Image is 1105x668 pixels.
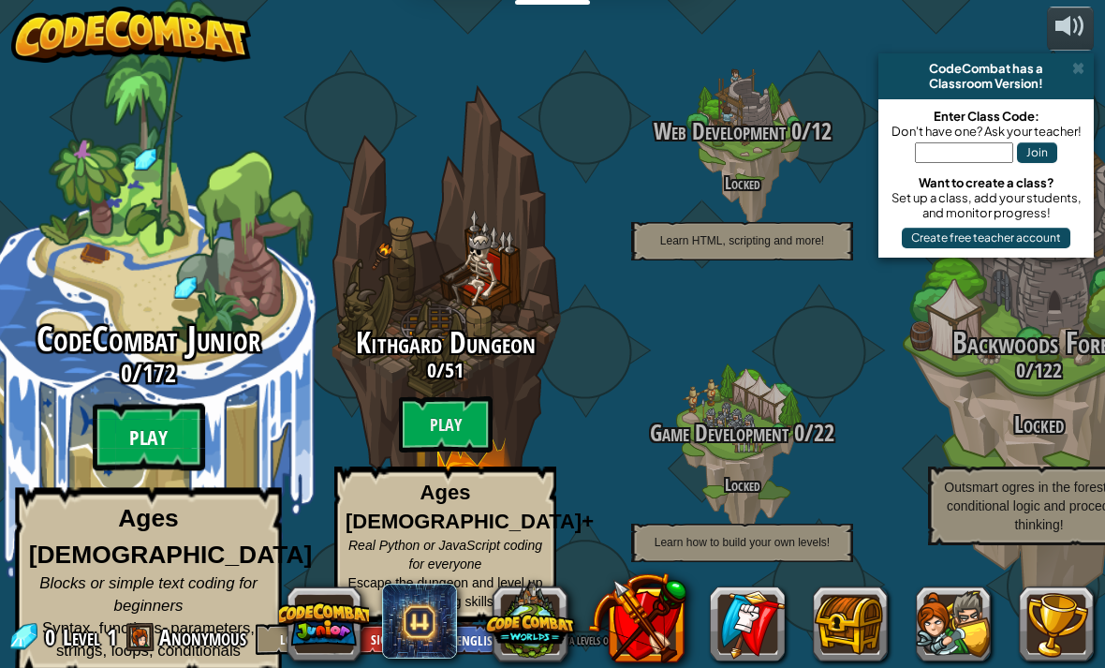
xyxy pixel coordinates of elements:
[888,109,1084,124] div: Enter Class Code:
[811,115,832,147] span: 12
[297,59,594,653] div: Complete previous world to unlock
[886,61,1086,76] div: CodeCombat has a
[256,624,340,655] button: Log In
[594,421,891,446] h3: /
[786,115,802,147] span: 0
[445,356,464,384] span: 51
[886,76,1086,91] div: Classroom Version!
[39,574,258,615] span: Blocks or simple text coding for beginners
[1034,356,1062,384] span: 122
[93,404,205,471] btn: Play
[11,7,251,63] img: CodeCombat - Learn how to code by playing a game
[594,174,891,192] h4: Locked
[348,575,543,609] span: Escape the dungeon and level up your coding skills!
[356,322,536,363] span: Kithgard Dungeon
[902,228,1070,248] button: Create free teacher account
[63,622,100,653] span: Level
[1047,7,1094,51] button: Adjust volume
[121,356,132,390] span: 0
[107,622,117,652] span: 1
[655,536,830,549] span: Learn how to build your own levels!
[888,175,1084,190] div: Want to create a class?
[399,396,493,453] btn: Play
[29,505,313,569] strong: Ages [DEMOGRAPHIC_DATA]
[142,356,176,390] span: 172
[654,115,786,147] span: Web Development
[37,315,260,364] span: CodeCombat Junior
[650,417,788,449] span: Game Development
[888,124,1084,139] div: Don't have one? Ask your teacher!
[1017,142,1057,163] button: Join
[814,417,834,449] span: 22
[45,622,61,652] span: 0
[348,538,542,572] span: Real Python or JavaScript coding for everyone
[346,481,594,533] strong: Ages [DEMOGRAPHIC_DATA]+
[159,622,246,652] span: Anonymous
[888,190,1084,220] div: Set up a class, add your students, and monitor progress!
[1016,356,1025,384] span: 0
[427,356,436,384] span: 0
[788,417,804,449] span: 0
[42,619,255,660] span: Syntax, functions, parameters, strings, loops, conditionals
[594,476,891,494] h4: Locked
[660,234,824,247] span: Learn HTML, scripting and more!
[594,119,891,144] h3: /
[297,359,594,381] h3: /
